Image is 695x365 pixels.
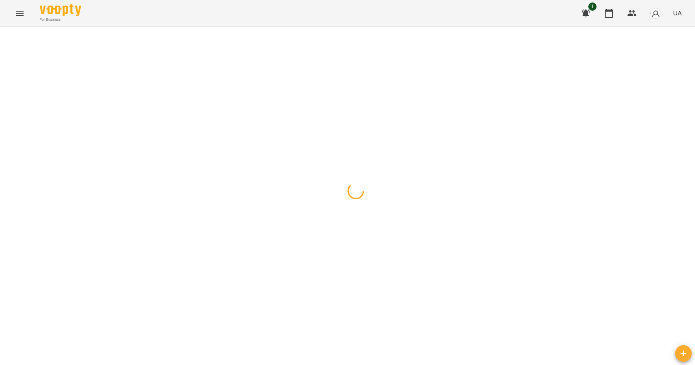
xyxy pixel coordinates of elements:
[588,2,597,11] span: 1
[10,3,30,23] button: Menu
[670,5,685,21] button: UA
[650,7,661,19] img: avatar_s.png
[40,4,81,16] img: Voopty Logo
[40,17,81,22] span: For Business
[673,9,682,17] span: UA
